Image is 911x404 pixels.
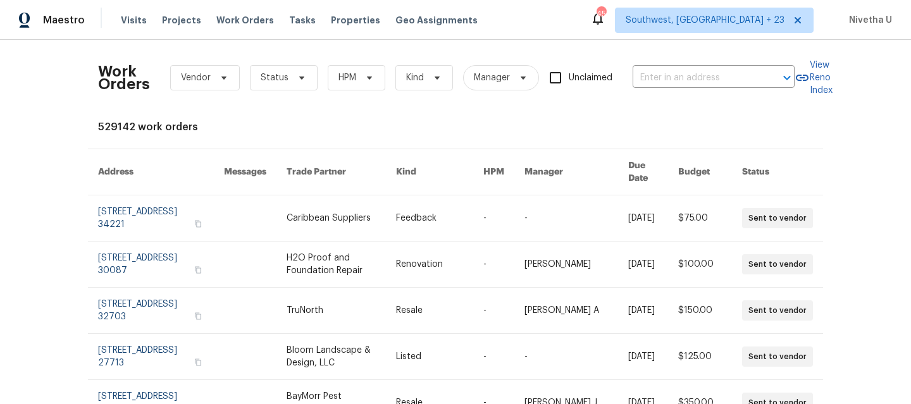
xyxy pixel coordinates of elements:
span: Unclaimed [569,71,612,85]
td: Renovation [386,242,473,288]
span: Work Orders [216,14,274,27]
th: Status [732,149,823,195]
span: Kind [406,71,424,84]
td: Caribbean Suppliers [276,195,386,242]
span: Projects [162,14,201,27]
th: HPM [473,149,514,195]
td: - [473,288,514,334]
th: Budget [668,149,732,195]
span: Vendor [181,71,211,84]
div: 453 [597,8,605,20]
td: - [514,195,618,242]
h2: Work Orders [98,65,150,90]
span: Geo Assignments [395,14,478,27]
span: Status [261,71,288,84]
button: Copy Address [192,310,204,322]
button: Copy Address [192,218,204,230]
td: - [473,334,514,380]
span: Maestro [43,14,85,27]
td: Feedback [386,195,473,242]
button: Copy Address [192,357,204,368]
span: Manager [474,71,510,84]
input: Enter in an address [633,68,759,88]
th: Kind [386,149,473,195]
td: [PERSON_NAME] [514,242,618,288]
button: Open [778,69,796,87]
td: Resale [386,288,473,334]
td: - [473,242,514,288]
td: - [514,334,618,380]
span: Southwest, [GEOGRAPHIC_DATA] + 23 [626,14,784,27]
button: Copy Address [192,264,204,276]
td: Bloom Landscape & Design, LLC [276,334,386,380]
div: 529142 work orders [98,121,813,133]
td: [PERSON_NAME] A [514,288,618,334]
th: Due Date [618,149,668,195]
td: H2O Proof and Foundation Repair [276,242,386,288]
th: Messages [214,149,276,195]
td: Listed [386,334,473,380]
td: - [473,195,514,242]
th: Manager [514,149,618,195]
a: View Reno Index [795,59,833,97]
span: HPM [338,71,356,84]
span: Properties [331,14,380,27]
td: TruNorth [276,288,386,334]
th: Address [88,149,214,195]
th: Trade Partner [276,149,386,195]
span: Nivetha U [844,14,892,27]
span: Tasks [289,16,316,25]
span: Visits [121,14,147,27]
